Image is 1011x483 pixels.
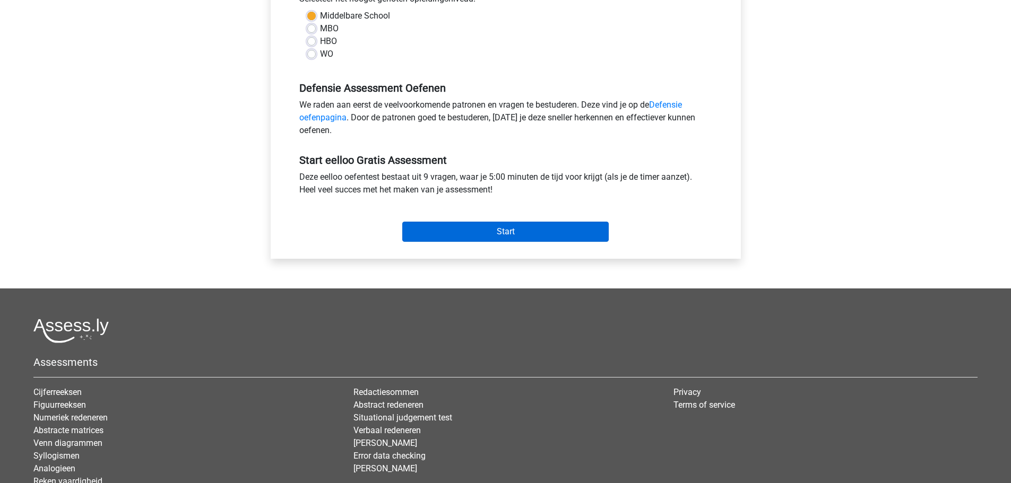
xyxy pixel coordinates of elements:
a: Venn diagrammen [33,438,102,448]
a: Abstract redeneren [353,400,424,410]
a: Cijferreeksen [33,387,82,397]
a: Privacy [673,387,701,397]
h5: Assessments [33,356,978,368]
input: Start [402,222,609,242]
a: Analogieen [33,463,75,473]
a: Error data checking [353,451,426,461]
a: Terms of service [673,400,735,410]
a: Figuurreeksen [33,400,86,410]
a: Redactiesommen [353,387,419,397]
label: WO [320,48,333,60]
h5: Start eelloo Gratis Assessment [299,154,712,166]
a: Verbaal redeneren [353,425,421,435]
img: Assessly logo [33,318,109,343]
a: Syllogismen [33,451,80,461]
a: Abstracte matrices [33,425,103,435]
a: Numeriek redeneren [33,412,108,423]
div: We raden aan eerst de veelvoorkomende patronen en vragen te bestuderen. Deze vind je op de . Door... [291,99,720,141]
label: MBO [320,22,339,35]
a: Situational judgement test [353,412,452,423]
label: Middelbare School [320,10,390,22]
div: Deze eelloo oefentest bestaat uit 9 vragen, waar je 5:00 minuten de tijd voor krijgt (als je de t... [291,171,720,200]
h5: Defensie Assessment Oefenen [299,82,712,94]
label: HBO [320,35,337,48]
a: [PERSON_NAME] [353,463,417,473]
a: [PERSON_NAME] [353,438,417,448]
